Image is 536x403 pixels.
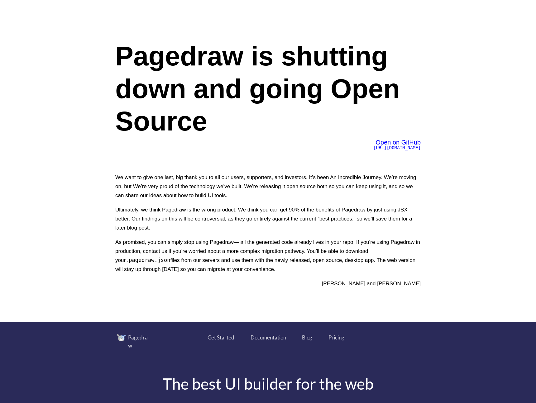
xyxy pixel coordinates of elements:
[302,334,313,342] a: Blog
[112,376,424,391] div: The best UI builder for the web
[251,334,286,342] a: Documentation
[126,257,170,263] code: .pagedraw.json
[373,145,421,150] span: [URL][DOMAIN_NAME]
[117,334,160,349] a: Pagedraw
[115,173,421,200] p: We want to give one last, big thank you to all our users, supporters, and investors. It’s been An...
[376,139,421,146] span: Open on GitHub
[115,40,421,137] h1: Pagedraw is shutting down and going Open Source
[117,334,126,341] img: image.png
[115,205,421,232] p: Ultimately, we think Pagedraw is the wrong product. We think you can get 90% of the benefits of P...
[373,140,421,150] a: Open on GitHub[URL][DOMAIN_NAME]
[208,334,234,342] a: Get Started
[115,238,421,274] p: As promised, you can simply stop using Pagedraw— all the generated code already lives in your rep...
[328,334,344,342] a: Pricing
[128,334,151,349] div: Pagedraw
[115,279,421,288] p: — [PERSON_NAME] and [PERSON_NAME]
